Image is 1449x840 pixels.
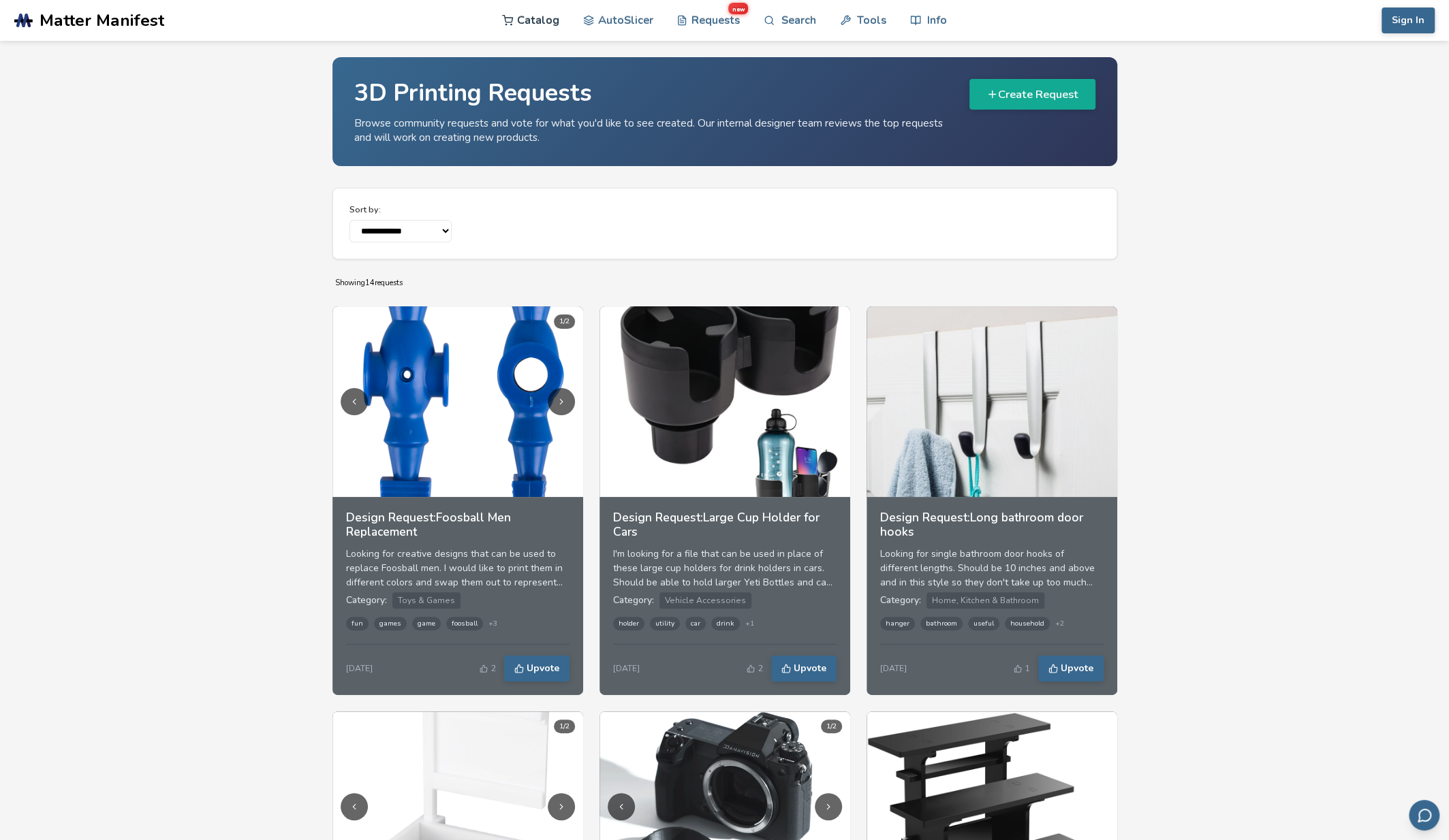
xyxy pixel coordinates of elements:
span: foosball [446,617,483,630]
span: Upvote [794,663,826,674]
span: + 3 [488,619,497,628]
span: Category: [880,594,921,607]
div: 1 / 2 [554,720,575,733]
button: Upvote [504,656,570,681]
img: Long bathroom door hooks [867,306,1117,497]
span: games [374,617,407,630]
p: Browse community requests and vote for what you'd like to see created. Our internal designer team... [354,116,953,144]
h3: Design Request: Long bathroom door hooks [880,511,1104,538]
img: Foosball Men Replacement [332,306,583,497]
p: Looking for single bathroom door hooks of different lengths. Should be 10 inches and above and in... [880,547,1104,589]
span: 2 [758,664,763,673]
div: Looking for creative designs that can be used to replace Foosball men. I would like to print them... [346,547,570,589]
span: + 1 [745,619,754,628]
span: Category: [346,594,387,607]
div: [DATE] [346,664,373,673]
span: hanger [880,617,915,630]
div: [DATE] [880,664,907,673]
span: Home, Kitchen & Bathroom [926,592,1044,609]
button: Previous image [341,388,368,415]
span: Upvote [527,663,559,674]
button: Upvote [771,656,837,681]
button: Next image [548,793,575,820]
button: Previous image [341,793,368,820]
div: [DATE] [613,664,640,673]
span: utility [650,617,680,630]
span: fun [346,617,369,630]
p: Showing 14 requests [335,276,1115,290]
span: new [728,3,749,14]
button: Go to image 2 [461,483,466,489]
span: bathroom [920,617,963,630]
span: Upvote [1061,663,1093,674]
span: Vehicle Accessories [659,592,751,609]
span: useful [968,617,999,630]
span: + 2 [1055,619,1064,628]
button: Sign In [1382,7,1435,33]
label: Sort by: [349,205,452,214]
span: Toys & Games [392,592,461,609]
h1: 3D Printing Requests [354,79,953,108]
span: Category: [613,594,654,607]
button: Next image [815,793,842,820]
a: Design Request:Long bathroom door hooks [880,511,1104,546]
button: Go to image 1 [450,483,455,489]
div: 1 / 2 [821,720,842,733]
h3: Design Request: Large Cup Holder for Cars [613,511,837,538]
img: Large Cup Holder for Cars [599,306,850,497]
button: Send feedback via email [1409,800,1439,830]
span: game [412,617,441,630]
h3: Design Request: Foosball Men Replacement [346,511,570,538]
span: Matter Manifest [40,11,164,30]
div: I'm looking for a file that can be used in place of these large cup holders for drink holders in ... [613,547,837,589]
button: Previous image [608,793,635,820]
button: Next image [548,388,575,415]
a: Design Request:Foosball Men Replacement [346,511,570,546]
span: 1 [1025,664,1030,673]
span: drink [711,617,740,630]
div: 1 / 2 [554,314,575,328]
button: Create Request [969,79,1095,110]
span: household [1005,617,1050,630]
span: 2 [491,664,496,673]
span: car [685,617,706,630]
span: holder [613,617,644,630]
a: Design Request:Large Cup Holder for Cars [613,511,837,546]
button: Upvote [1038,656,1104,681]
